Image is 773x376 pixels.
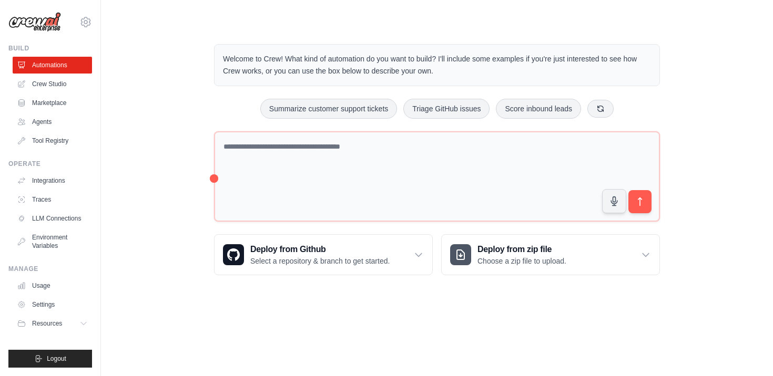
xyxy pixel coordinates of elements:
a: Automations [13,57,92,74]
button: Resources [13,315,92,332]
p: Select a repository & branch to get started. [250,256,390,266]
a: Environment Variables [13,229,92,254]
button: Summarize customer support tickets [260,99,397,119]
span: Logout [47,354,66,363]
p: Choose a zip file to upload. [477,256,566,266]
button: Score inbound leads [496,99,581,119]
h3: Deploy from zip file [477,243,566,256]
a: Traces [13,191,92,208]
p: Welcome to Crew! What kind of automation do you want to build? I'll include some examples if you'... [223,53,651,77]
div: Operate [8,160,92,168]
a: Marketplace [13,95,92,111]
div: Build [8,44,92,53]
a: Tool Registry [13,132,92,149]
button: Triage GitHub issues [403,99,490,119]
a: Usage [13,277,92,294]
a: Crew Studio [13,76,92,92]
span: Resources [32,319,62,328]
button: Logout [8,350,92,368]
a: Agents [13,113,92,130]
img: Logo [8,12,61,32]
div: Manage [8,265,92,273]
a: LLM Connections [13,210,92,227]
a: Integrations [13,172,92,189]
a: Settings [13,296,92,313]
h3: Deploy from Github [250,243,390,256]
